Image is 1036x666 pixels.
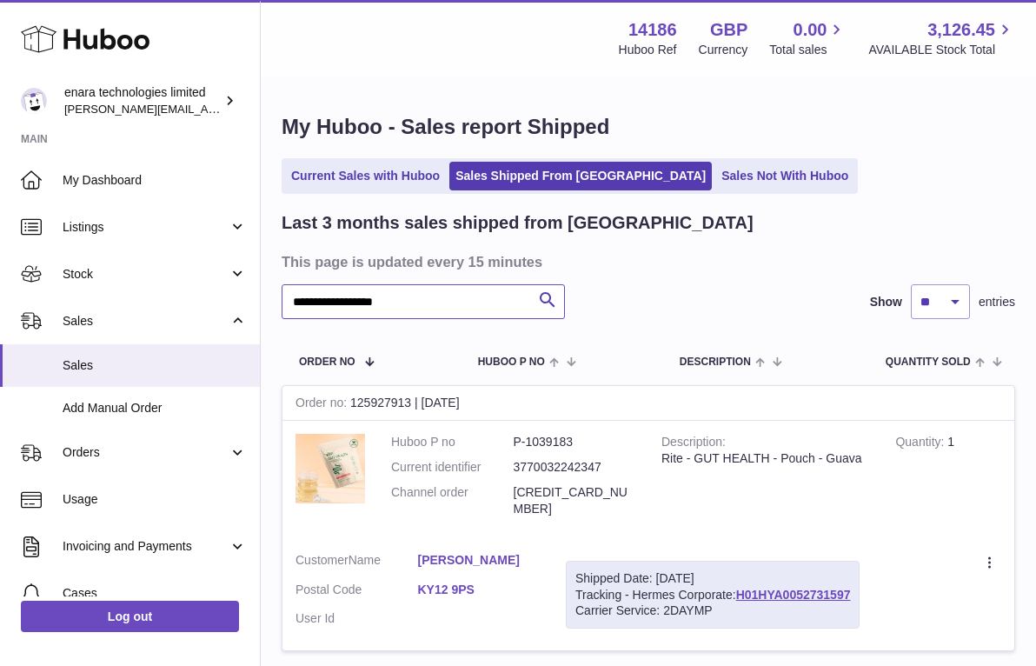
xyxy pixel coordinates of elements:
[769,18,847,58] a: 0.00 Total sales
[296,396,350,414] strong: Order no
[882,421,1014,539] td: 1
[282,252,1011,271] h3: This page is updated every 15 minutes
[661,435,726,453] strong: Description
[868,42,1015,58] span: AVAILABLE Stock Total
[868,18,1015,58] a: 3,126.45 AVAILABLE Stock Total
[282,113,1015,141] h1: My Huboo - Sales report Shipped
[566,561,860,629] div: Tracking - Hermes Corporate:
[63,357,247,374] span: Sales
[296,553,349,567] span: Customer
[296,434,365,503] img: 141861748703523.jpg
[661,450,869,467] div: Rite - GUT HEALTH - Pouch - Guava
[63,538,229,555] span: Invoicing and Payments
[619,42,677,58] div: Huboo Ref
[299,356,355,368] span: Order No
[769,42,847,58] span: Total sales
[699,42,748,58] div: Currency
[64,84,221,117] div: enara technologies limited
[979,294,1015,310] span: entries
[927,18,995,42] span: 3,126.45
[478,356,545,368] span: Huboo P no
[296,610,418,627] dt: User Id
[63,172,247,189] span: My Dashboard
[514,434,636,450] dd: P-1039183
[21,601,239,632] a: Log out
[282,211,754,235] h2: Last 3 months sales shipped from [GEOGRAPHIC_DATA]
[285,162,446,190] a: Current Sales with Huboo
[895,435,947,453] strong: Quantity
[63,313,229,330] span: Sales
[391,484,514,517] dt: Channel order
[63,219,229,236] span: Listings
[680,356,751,368] span: Description
[710,18,747,42] strong: GBP
[296,582,418,603] dt: Postal Code
[282,386,1014,421] div: 125927913 | [DATE]
[21,88,47,114] img: Dee@enara.co
[63,266,229,283] span: Stock
[63,400,247,416] span: Add Manual Order
[63,585,247,602] span: Cases
[514,459,636,476] dd: 3770032242347
[418,552,541,569] a: [PERSON_NAME]
[514,484,636,517] dd: [CREDIT_CARD_NUMBER]
[575,603,850,619] div: Carrier Service: 2DAYMP
[736,588,851,602] a: H01HYA0052731597
[886,356,971,368] span: Quantity Sold
[391,459,514,476] dt: Current identifier
[418,582,541,598] a: KY12 9PS
[63,491,247,508] span: Usage
[628,18,677,42] strong: 14186
[715,162,854,190] a: Sales Not With Huboo
[63,444,229,461] span: Orders
[449,162,712,190] a: Sales Shipped From [GEOGRAPHIC_DATA]
[870,294,902,310] label: Show
[64,102,349,116] span: [PERSON_NAME][EMAIL_ADDRESS][DOMAIN_NAME]
[575,570,850,587] div: Shipped Date: [DATE]
[391,434,514,450] dt: Huboo P no
[794,18,827,42] span: 0.00
[296,552,418,573] dt: Name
